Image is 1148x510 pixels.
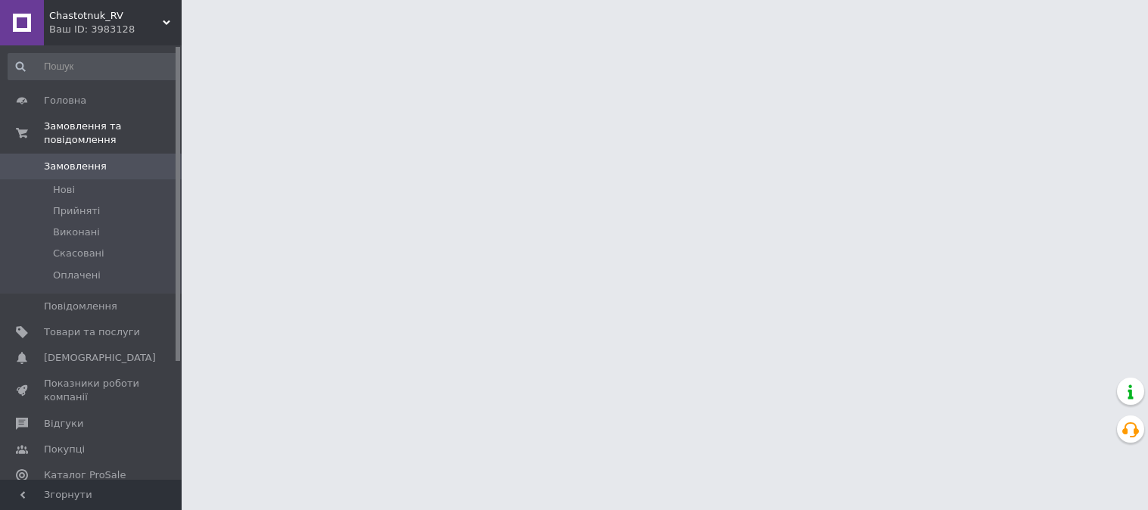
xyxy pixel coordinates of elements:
span: Chastotnuk_RV [49,9,163,23]
div: Ваш ID: 3983128 [49,23,182,36]
span: [DEMOGRAPHIC_DATA] [44,351,156,365]
span: Покупці [44,443,85,456]
input: Пошук [8,53,179,80]
span: Товари та послуги [44,325,140,339]
span: Виконані [53,225,100,239]
span: Замовлення [44,160,107,173]
span: Замовлення та повідомлення [44,120,182,147]
span: Прийняті [53,204,100,218]
span: Відгуки [44,417,83,431]
span: Головна [44,94,86,107]
span: Повідомлення [44,300,117,313]
span: Оплачені [53,269,101,282]
span: Показники роботи компанії [44,377,140,404]
span: Скасовані [53,247,104,260]
span: Каталог ProSale [44,468,126,482]
span: Нові [53,183,75,197]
